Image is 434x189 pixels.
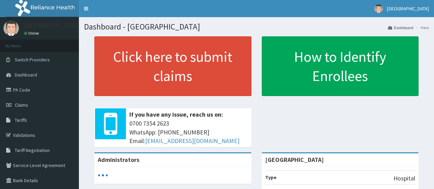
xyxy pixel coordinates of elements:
a: Click here to submit claims [94,36,251,96]
a: Online [24,31,40,36]
span: Tariff Negotiation [15,147,50,153]
p: Hospital [394,174,415,183]
span: 0700 7354 2623 WhatsApp: [PHONE_NUMBER] Email: [129,119,248,145]
strong: [GEOGRAPHIC_DATA] [265,156,324,164]
span: [GEOGRAPHIC_DATA] [387,5,429,12]
span: Tariffs [15,117,27,123]
b: Type [265,174,277,180]
span: Switch Providers [15,57,50,63]
span: Dashboard [15,72,37,78]
a: Dashboard [388,25,413,31]
img: User Image [374,4,383,13]
b: If you have any issue, reach us on: [129,110,223,118]
li: Here [414,25,429,31]
h1: Dashboard - [GEOGRAPHIC_DATA] [84,22,429,31]
svg: audio-loading [98,170,108,180]
img: User Image [3,21,19,36]
b: Administrators [98,156,139,164]
a: [EMAIL_ADDRESS][DOMAIN_NAME] [145,137,239,145]
p: [GEOGRAPHIC_DATA] [24,22,81,28]
a: How to Identify Enrollees [262,36,419,96]
span: Claims [15,102,28,108]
